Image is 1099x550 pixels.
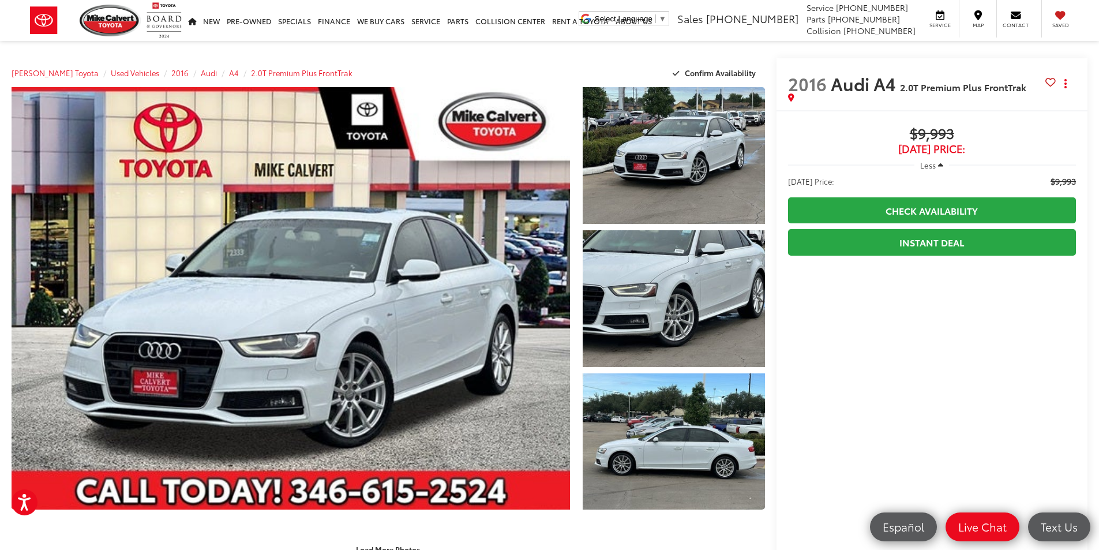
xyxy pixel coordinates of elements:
[927,21,953,29] span: Service
[1051,175,1076,187] span: $9,993
[952,519,1012,534] span: Live Chat
[580,372,766,511] img: 2016 Audi A4 2.0T Premium Plus FrontTrak
[1028,512,1090,541] a: Text Us
[580,229,766,368] img: 2016 Audi A4 2.0T Premium Plus FrontTrak
[843,25,916,36] span: [PHONE_NUMBER]
[828,13,900,25] span: [PHONE_NUMBER]
[1003,21,1029,29] span: Contact
[171,68,189,78] a: 2016
[583,373,765,510] a: Expand Photo 3
[788,143,1076,155] span: [DATE] Price:
[12,87,570,510] a: Expand Photo 0
[788,71,827,96] span: 2016
[965,21,991,29] span: Map
[900,80,1026,93] span: 2.0T Premium Plus FrontTrak
[788,229,1076,255] a: Instant Deal
[6,85,575,512] img: 2016 Audi A4 2.0T Premium Plus FrontTrak
[920,160,936,170] span: Less
[870,512,937,541] a: Español
[807,13,826,25] span: Parts
[80,5,141,36] img: Mike Calvert Toyota
[1056,73,1076,93] button: Actions
[1064,79,1067,88] span: dropdown dots
[659,14,666,23] span: ▼
[666,63,765,83] button: Confirm Availability
[946,512,1019,541] a: Live Chat
[807,2,834,13] span: Service
[914,155,949,175] button: Less
[831,71,900,96] span: Audi A4
[580,85,766,225] img: 2016 Audi A4 2.0T Premium Plus FrontTrak
[1048,21,1073,29] span: Saved
[1035,519,1083,534] span: Text Us
[788,197,1076,223] a: Check Availability
[877,519,930,534] span: Español
[251,68,352,78] a: 2.0T Premium Plus FrontTrak
[788,126,1076,143] span: $9,993
[685,68,756,78] span: Confirm Availability
[788,175,834,187] span: [DATE] Price:
[706,11,798,26] span: [PHONE_NUMBER]
[836,2,908,13] span: [PHONE_NUMBER]
[111,68,159,78] a: Used Vehicles
[229,68,239,78] a: A4
[677,11,703,26] span: Sales
[201,68,217,78] a: Audi
[583,87,765,224] a: Expand Photo 1
[12,68,99,78] a: [PERSON_NAME] Toyota
[583,230,765,367] a: Expand Photo 2
[807,25,841,36] span: Collision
